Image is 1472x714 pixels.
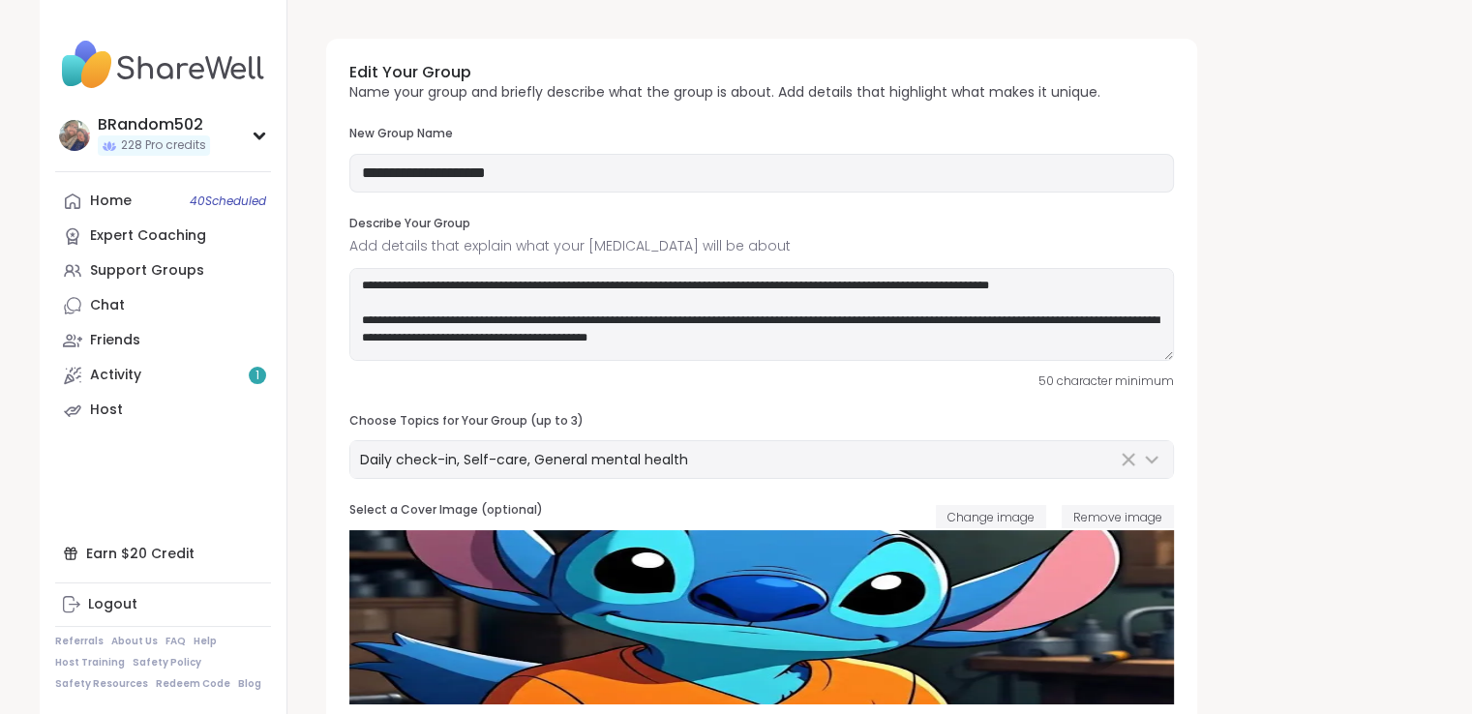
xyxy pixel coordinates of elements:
a: Referrals [55,635,104,648]
span: Add details that explain what your [MEDICAL_DATA] will be about [349,236,1174,256]
div: Activity [90,366,141,385]
img: ShareWell Nav Logo [55,31,271,99]
a: Safety Policy [133,656,201,669]
span: 40 Scheduled [190,193,266,209]
p: Name your group and briefly describe what the group is about. Add details that highlight what mak... [349,83,1100,103]
span: Change image [947,509,1035,525]
div: Chat [90,296,125,315]
span: 50 character minimum [1038,372,1174,390]
a: Activity1 [55,358,271,393]
a: Blog [238,677,261,691]
div: BRandom502 [98,114,210,135]
a: Logout [55,587,271,622]
button: Clear Selected [1117,448,1140,471]
span: 228 Pro credits [121,137,206,154]
h3: Choose Topics for Your Group (up to 3) [349,413,1174,430]
div: Support Groups [90,261,204,281]
span: 1 [255,368,259,384]
a: Support Groups [55,253,271,288]
a: Host Training [55,656,125,669]
img: BRandom502 [59,120,90,151]
h3: Edit Your Group [349,62,1100,83]
div: Logout [88,595,137,614]
span: Daily check-in, Self-care, General mental health [360,450,688,469]
img: New Image [349,530,1174,704]
a: Host [55,393,271,428]
button: Remove image [1062,505,1174,528]
div: Host [90,401,123,420]
a: Expert Coaching [55,219,271,253]
div: Home [90,192,132,211]
a: Redeem Code [156,677,230,691]
a: Help [194,635,217,648]
a: FAQ [165,635,186,648]
a: Home40Scheduled [55,184,271,219]
a: Friends [55,323,271,358]
h3: New Group Name [349,126,1174,142]
a: Safety Resources [55,677,148,691]
h3: Describe Your Group [349,216,1174,232]
h3: Select a Cover Image (optional) [349,502,543,519]
div: Earn $20 Credit [55,536,271,571]
a: Chat [55,288,271,323]
div: Expert Coaching [90,226,206,246]
a: About Us [111,635,158,648]
div: Friends [90,331,140,350]
span: Remove image [1073,509,1162,525]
